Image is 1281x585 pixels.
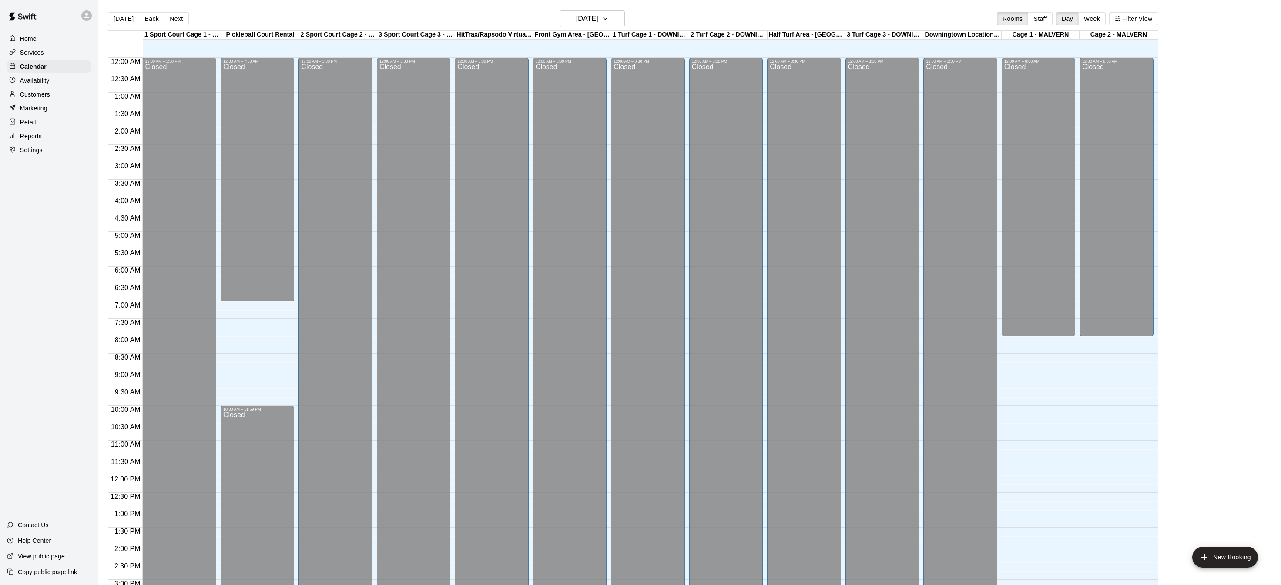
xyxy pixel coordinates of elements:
[20,48,44,57] p: Services
[223,59,292,64] div: 12:00 AM – 7:00 AM
[457,59,526,64] div: 12:00 AM – 3:30 PM
[7,74,91,87] a: Availability
[164,12,188,25] button: Next
[379,59,448,64] div: 12:00 AM – 3:30 PM
[768,31,845,39] div: Half Turf Area - [GEOGRAPHIC_DATA]
[20,118,36,127] p: Retail
[20,62,47,71] p: Calendar
[113,162,143,170] span: 3:00 AM
[614,59,682,64] div: 12:00 AM – 3:30 PM
[223,64,292,304] div: Closed
[770,59,838,64] div: 12:00 AM – 3:30 PM
[145,59,213,64] div: 12:00 AM – 3:30 PM
[7,130,91,143] a: Reports
[223,407,292,411] div: 10:00 AM – 11:59 PM
[109,441,143,448] span: 11:00 AM
[7,116,91,129] a: Retail
[113,301,143,309] span: 7:00 AM
[7,60,91,73] a: Calendar
[20,76,50,85] p: Availability
[1082,64,1150,339] div: Closed
[7,144,91,157] a: Settings
[113,110,143,117] span: 1:30 AM
[113,284,143,291] span: 6:30 AM
[1004,64,1073,339] div: Closed
[611,31,689,39] div: 1 Turf Cage 1 - DOWNINGTOWN
[113,197,143,204] span: 4:00 AM
[113,127,143,135] span: 2:00 AM
[113,319,143,326] span: 7:30 AM
[20,132,42,140] p: Reports
[113,267,143,274] span: 6:00 AM
[109,423,143,431] span: 10:30 AM
[20,146,43,154] p: Settings
[109,58,143,65] span: 12:00 AM
[536,59,604,64] div: 12:00 AM – 3:30 PM
[18,568,77,576] p: Copy public page link
[113,388,143,396] span: 9:30 AM
[576,13,598,25] h6: [DATE]
[18,536,51,545] p: Help Center
[997,12,1028,25] button: Rooms
[560,10,625,27] button: [DATE]
[1002,31,1080,39] div: Cage 1 - MALVERN
[533,31,611,39] div: Front Gym Area - [GEOGRAPHIC_DATA]
[1080,31,1157,39] div: Cage 2 - MALVERN
[692,59,760,64] div: 12:00 AM – 3:30 PM
[109,458,143,465] span: 11:30 AM
[18,521,49,529] p: Contact Us
[113,336,143,344] span: 8:00 AM
[108,493,142,500] span: 12:30 PM
[7,88,91,101] a: Customers
[112,562,143,570] span: 2:30 PM
[7,46,91,59] a: Services
[221,31,299,39] div: Pickleball Court Rental
[113,93,143,100] span: 1:00 AM
[113,214,143,222] span: 4:30 AM
[1002,58,1075,336] div: 12:00 AM – 8:00 AM: Closed
[18,552,65,561] p: View public page
[112,510,143,518] span: 1:00 PM
[113,232,143,239] span: 5:00 AM
[1078,12,1106,25] button: Week
[108,12,139,25] button: [DATE]
[1082,59,1150,64] div: 12:00 AM – 8:00 AM
[221,58,294,301] div: 12:00 AM – 7:00 AM: Closed
[112,528,143,535] span: 1:30 PM
[7,32,91,45] a: Home
[1028,12,1053,25] button: Staff
[845,31,923,39] div: 3 Turf Cage 3 - DOWNINGTOWN
[108,475,142,483] span: 12:00 PM
[109,75,143,83] span: 12:30 AM
[113,371,143,378] span: 9:00 AM
[299,31,377,39] div: 2 Sport Court Cage 2 - DOWNINGTOWN
[112,545,143,552] span: 2:00 PM
[20,104,47,113] p: Marketing
[1056,12,1079,25] button: Day
[455,31,533,39] div: HitTrax/Rapsodo Virtual Reality Rental Cage - 16'x35'
[689,31,767,39] div: 2 Turf Cage 2 - DOWNINGTOWN
[1004,59,1073,64] div: 12:00 AM – 8:00 AM
[923,31,1001,39] div: Downingtown Location - OUTDOOR Turf Area
[7,102,91,115] a: Marketing
[143,31,221,39] div: 1 Sport Court Cage 1 - DOWNINGTOWN
[113,145,143,152] span: 2:30 AM
[301,59,369,64] div: 12:00 AM – 3:30 PM
[113,354,143,361] span: 8:30 AM
[1080,58,1153,336] div: 12:00 AM – 8:00 AM: Closed
[926,59,994,64] div: 12:00 AM – 3:30 PM
[113,249,143,257] span: 5:30 AM
[20,90,50,99] p: Customers
[109,406,143,413] span: 10:00 AM
[113,180,143,187] span: 3:30 AM
[848,59,916,64] div: 12:00 AM – 3:30 PM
